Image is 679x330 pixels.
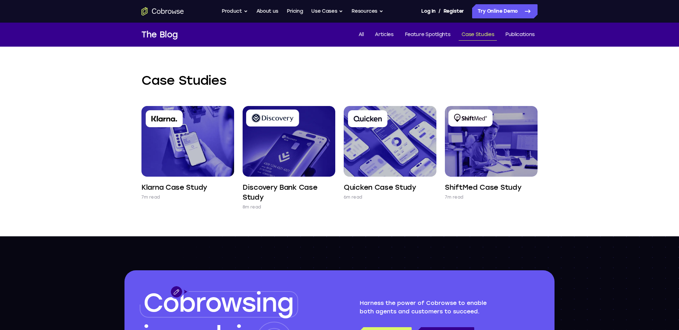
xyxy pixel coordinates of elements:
[445,106,538,201] a: ShiftMed Case Study 7m read
[445,106,538,177] img: ShiftMed Case Study
[141,7,184,16] a: Go to the home page
[344,106,436,201] a: Quicken Case Study 6m read
[141,182,207,192] h4: Klarna Case Study
[344,182,416,192] h4: Quicken Case Study
[141,106,234,177] img: Klarna Case Study
[311,4,343,18] button: Use Cases
[360,299,502,316] p: Harness the power of Cobrowse to enable both agents and customers to succeed.
[222,4,248,18] button: Product
[472,4,538,18] a: Try Online Demo
[503,29,538,41] a: Publications
[141,106,234,201] a: Klarna Case Study 7m read
[141,72,538,89] h2: Case Studies
[421,4,435,18] a: Log In
[243,204,261,211] p: 8m read
[287,4,303,18] a: Pricing
[352,4,383,18] button: Resources
[344,106,436,177] img: Quicken Case Study
[445,182,521,192] h4: ShiftMed Case Study
[372,29,396,41] a: Articles
[443,4,464,18] a: Register
[445,194,463,201] p: 7m read
[143,288,293,318] span: Cobrowsing
[243,106,335,211] a: Discovery Bank Case Study 8m read
[439,7,441,16] span: /
[243,106,335,177] img: Discovery Bank Case Study
[344,194,362,201] p: 6m read
[402,29,453,41] a: Feature Spotlights
[459,29,497,41] a: Case Studies
[141,194,160,201] p: 7m read
[141,28,178,41] h1: The Blog
[256,4,278,18] a: About us
[356,29,367,41] a: All
[243,182,335,202] h4: Discovery Bank Case Study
